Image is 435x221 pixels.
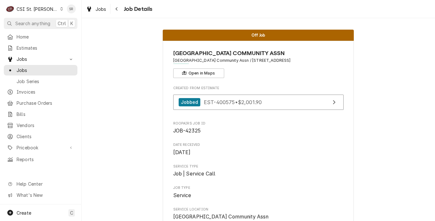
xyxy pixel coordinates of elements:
span: Pricebook [17,144,65,151]
a: Go to What's New [4,190,77,200]
a: View Estimate [173,95,344,110]
div: Status [163,30,354,41]
span: Estimates [17,45,74,51]
span: JOB-42325 [173,128,201,134]
span: Created From Estimate [173,86,344,91]
span: Job | Service Call [173,171,216,177]
a: Job Series [4,76,77,87]
span: Search anything [15,20,50,27]
span: Roopairs Job ID [173,127,344,135]
div: Stephani Roth's Avatar [67,4,76,13]
span: Jobs [17,67,74,74]
a: Estimates [4,43,77,53]
span: Vendors [17,122,74,129]
span: Name [173,49,344,58]
a: Jobs [4,65,77,75]
span: Service Type [173,164,344,169]
span: Job Type [173,192,344,199]
div: Job Type [173,185,344,199]
span: K [70,20,73,27]
span: C [70,210,73,216]
a: Bills [4,109,77,119]
span: Off Job [252,33,265,37]
span: Service [173,192,191,198]
div: C [6,4,15,13]
span: EST-400575 • $2,001.90 [204,99,262,105]
span: Create [17,210,31,216]
a: Go to Pricebook [4,142,77,153]
span: Purchase Orders [17,100,74,106]
span: Job Type [173,185,344,190]
div: Roopairs Job ID [173,121,344,135]
span: Reports [17,156,74,163]
div: Service Type [173,164,344,178]
span: Roopairs Job ID [173,121,344,126]
a: Reports [4,154,77,165]
span: Invoices [17,89,74,95]
span: Date Received [173,149,344,156]
span: Job Details [122,5,153,13]
a: Go to Jobs [4,54,77,64]
span: Date Received [173,142,344,147]
div: CSI St. Louis's Avatar [6,4,15,13]
span: Ctrl [58,20,66,27]
span: Help Center [17,181,74,187]
a: Clients [4,131,77,142]
span: Jobs [17,56,65,62]
span: Jobs [96,6,106,12]
button: Open in Maps [173,68,224,78]
span: Job Series [17,78,74,85]
span: Home [17,33,74,40]
a: Invoices [4,87,77,97]
span: What's New [17,192,74,198]
span: Service Location [173,207,344,212]
div: CSI St. [PERSON_NAME] [17,6,58,12]
span: Address [173,58,344,63]
div: SR [67,4,76,13]
span: Clients [17,133,74,140]
a: Go to Help Center [4,179,77,189]
a: Purchase Orders [4,98,77,108]
div: Client Information [173,49,344,78]
div: Jobbed [179,98,201,107]
div: Date Received [173,142,344,156]
a: Jobs [83,4,109,14]
span: Service Type [173,170,344,178]
button: Navigate back [112,4,122,14]
a: Vendors [4,120,77,131]
button: Search anythingCtrlK [4,18,77,29]
div: Created From Estimate [173,86,344,113]
span: [DATE] [173,149,191,155]
span: Bills [17,111,74,118]
a: Home [4,32,77,42]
